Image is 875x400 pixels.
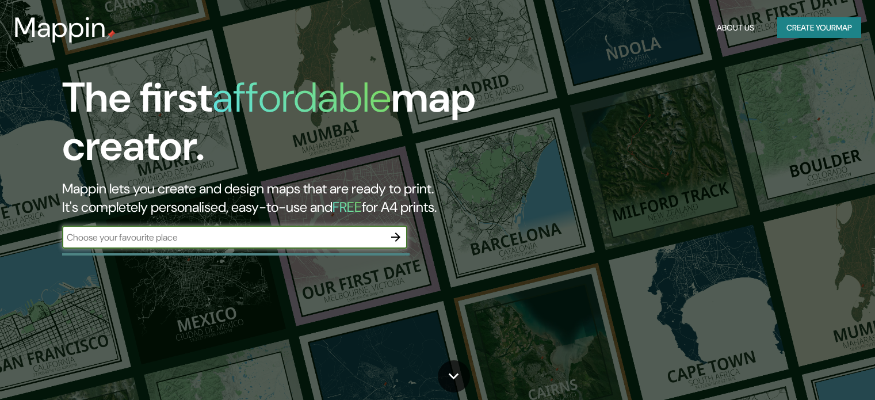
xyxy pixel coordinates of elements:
h1: The first map creator. [62,74,500,180]
h3: Mappin [14,12,106,44]
button: Create yourmap [777,17,861,39]
img: mappin-pin [106,30,116,39]
button: About Us [712,17,759,39]
h2: Mappin lets you create and design maps that are ready to print. It's completely personalised, eas... [62,180,500,216]
h1: affordable [212,71,391,124]
input: Choose your favourite place [62,231,384,244]
h5: FREE [333,198,362,216]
